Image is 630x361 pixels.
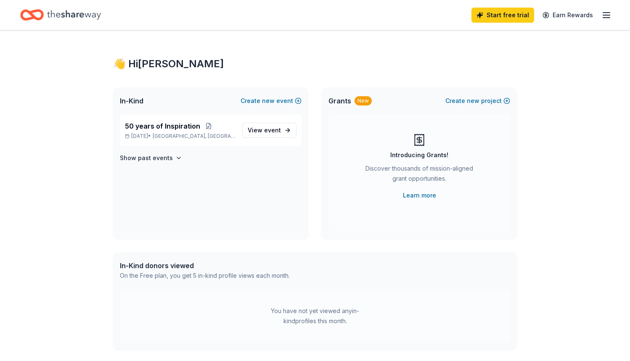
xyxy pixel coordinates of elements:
[445,96,510,106] button: Createnewproject
[248,125,281,135] span: View
[467,96,479,106] span: new
[120,153,182,163] button: Show past events
[120,271,290,281] div: On the Free plan, you get 5 in-kind profile views each month.
[120,96,143,106] span: In-Kind
[241,96,302,106] button: Createnewevent
[153,133,236,140] span: [GEOGRAPHIC_DATA], [GEOGRAPHIC_DATA]
[403,190,436,200] a: Learn more
[113,57,517,71] div: 👋 Hi [PERSON_NAME]
[355,96,372,105] div: New
[120,153,173,163] h4: Show past events
[264,126,281,134] span: event
[390,150,448,160] div: Introducing Grants!
[20,5,101,25] a: Home
[125,121,200,131] span: 50 years of Inspiration
[362,163,476,187] div: Discover thousands of mission-aligned grant opportunities.
[537,8,598,23] a: Earn Rewards
[120,261,290,271] div: In-Kind donors viewed
[471,8,534,23] a: Start free trial
[242,123,296,138] a: View event
[125,133,236,140] p: [DATE] •
[328,96,351,106] span: Grants
[262,96,275,106] span: new
[262,306,368,326] div: You have not yet viewed any in-kind profiles this month.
